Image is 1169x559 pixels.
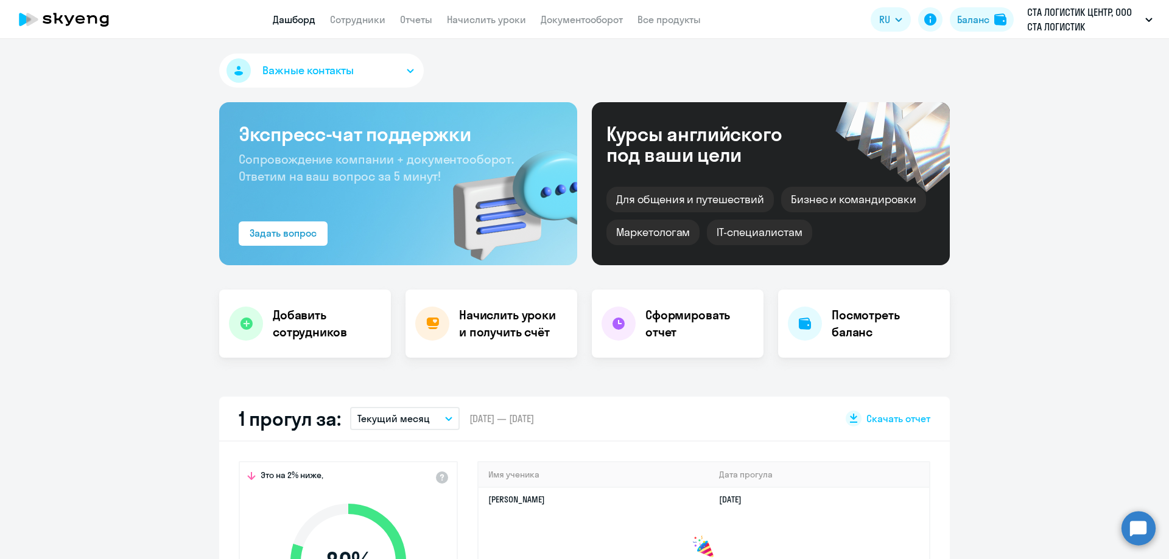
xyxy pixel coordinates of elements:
a: Документооборот [541,13,623,26]
a: Отчеты [400,13,432,26]
a: [DATE] [719,494,751,505]
button: RU [871,7,911,32]
div: Маркетологам [606,220,700,245]
img: balance [994,13,1006,26]
span: Скачать отчет [866,412,930,425]
span: Это на 2% ниже, [261,470,323,484]
div: Задать вопрос [250,226,317,240]
div: Баланс [957,12,989,27]
p: Текущий месяц [357,411,430,426]
h2: 1 прогул за: [239,406,340,431]
div: Бизнес и командировки [781,187,926,212]
h4: Посмотреть баланс [832,307,940,341]
a: [PERSON_NAME] [488,494,545,505]
a: Сотрудники [330,13,385,26]
span: RU [879,12,890,27]
img: bg-img [435,128,577,265]
h4: Добавить сотрудников [273,307,381,341]
div: IT-специалистам [707,220,812,245]
div: Для общения и путешествий [606,187,774,212]
a: Все продукты [637,13,701,26]
h3: Экспресс-чат поддержки [239,122,558,146]
button: Текущий месяц [350,407,460,430]
a: Начислить уроки [447,13,526,26]
h4: Сформировать отчет [645,307,754,341]
h4: Начислить уроки и получить счёт [459,307,565,341]
p: СТА ЛОГИСТИК ЦЕНТР, ООО СТА ЛОГИСТИК [1027,5,1140,34]
th: Имя ученика [479,462,709,487]
button: Балансbalance [950,7,1014,32]
button: СТА ЛОГИСТИК ЦЕНТР, ООО СТА ЛОГИСТИК [1021,5,1159,34]
span: Сопровождение компании + документооборот. Ответим на ваш вопрос за 5 минут! [239,151,514,184]
button: Важные контакты [219,54,424,88]
a: Дашборд [273,13,315,26]
th: Дата прогула [709,462,929,487]
span: [DATE] — [DATE] [469,412,534,425]
span: Важные контакты [262,63,354,78]
div: Курсы английского под ваши цели [606,123,815,165]
button: Задать вопрос [239,221,328,246]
